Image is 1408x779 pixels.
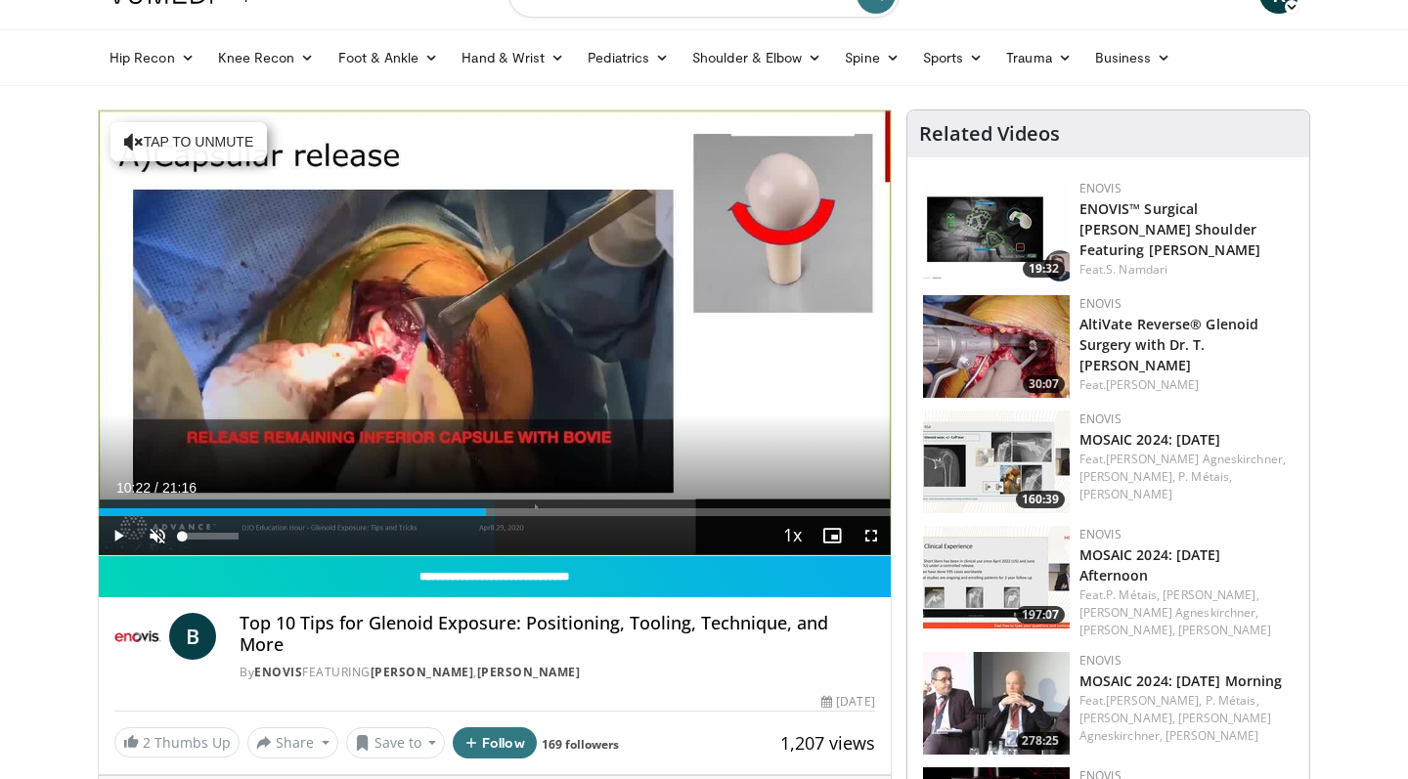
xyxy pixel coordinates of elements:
a: 278:25 [923,652,1070,755]
div: Feat. [1079,451,1294,503]
div: By FEATURING , [240,664,875,681]
a: [PERSON_NAME], [1079,622,1175,638]
img: 231f7356-6f30-4db6-9706-d4150743ceaf.150x105_q85_crop-smart_upscale.jpg [923,411,1070,513]
span: 19:32 [1023,260,1065,278]
img: 1db4e5eb-402e-472b-8902-a12433474048.150x105_q85_crop-smart_upscale.jpg [923,295,1070,398]
a: [PERSON_NAME] [1166,727,1258,744]
a: Pediatrics [576,38,681,77]
button: Tap to unmute [110,122,267,161]
a: Enovis [1079,295,1122,312]
button: Playback Rate [773,516,813,555]
a: [PERSON_NAME], [1079,710,1175,726]
img: 2ad7c594-bc97-4eec-b953-5c16cbfed455.150x105_q85_crop-smart_upscale.jpg [923,180,1070,282]
a: ENOVIS™ Surgical [PERSON_NAME] Shoulder Featuring [PERSON_NAME] [1079,199,1260,259]
span: 160:39 [1016,491,1065,508]
a: Enovis [1079,526,1122,542]
a: [PERSON_NAME] [1079,486,1172,502]
div: Feat. [1079,692,1294,745]
span: 278:25 [1016,732,1065,750]
img: Enovis [114,613,161,660]
a: P. Métais, [1178,468,1232,485]
a: [PERSON_NAME] Agneskirchner, [1079,710,1272,744]
div: Feat. [1079,586,1294,639]
a: [PERSON_NAME] [1106,376,1199,393]
img: 5461eadd-f547-40e8-b3ef-9b1f03cde6d9.150x105_q85_crop-smart_upscale.jpg [923,652,1070,755]
a: Enovis [1079,180,1122,196]
span: 30:07 [1023,375,1065,393]
a: S. Namdari [1106,261,1167,278]
a: P. Métais, [1106,586,1160,603]
button: Follow [453,727,537,758]
button: Enable picture-in-picture mode [813,516,852,555]
a: [PERSON_NAME] Agneskirchner, [1079,604,1259,621]
div: Feat. [1079,261,1294,279]
a: MOSAIC 2024: [DATE] [1079,430,1221,449]
span: 1,207 views [780,731,875,755]
span: 21:16 [162,480,197,496]
a: Trauma [994,38,1083,77]
button: Unmute [138,516,177,555]
a: [PERSON_NAME] [371,664,474,680]
h4: Related Videos [919,122,1060,146]
a: [PERSON_NAME] [477,664,581,680]
a: Spine [833,38,910,77]
button: Share [247,727,338,758]
a: Business [1083,38,1183,77]
div: Progress Bar [99,508,891,516]
a: 30:07 [923,295,1070,398]
a: [PERSON_NAME] Agneskirchner, [1106,451,1286,467]
span: 197:07 [1016,606,1065,624]
a: MOSAIC 2024: [DATE] Morning [1079,671,1283,690]
a: 19:32 [923,180,1070,282]
a: Enovis [1079,411,1122,427]
a: B [169,613,216,660]
h4: Top 10 Tips for Glenoid Exposure: Positioning, Tooling, Technique, and More [240,613,875,655]
div: Feat. [1079,376,1294,394]
span: 10:22 [116,480,151,496]
a: Shoulder & Elbow [681,38,833,77]
div: Volume Level [182,533,238,540]
a: [PERSON_NAME], [1106,692,1202,709]
span: 2 [143,733,151,752]
a: AltiVate Reverse® Glenoid Surgery with Dr. T. [PERSON_NAME] [1079,315,1259,374]
button: Save to [346,727,446,758]
a: 197:07 [923,526,1070,628]
a: MOSAIC 2024: [DATE] Afternoon [1079,545,1221,584]
a: Hand & Wrist [450,38,576,77]
video-js: Video Player [99,110,891,556]
a: Knee Recon [206,38,327,77]
a: [PERSON_NAME] [1178,622,1271,638]
img: ab2533bc-3f62-42da-b4f5-abec086ce4de.150x105_q85_crop-smart_upscale.jpg [923,526,1070,628]
a: P. Métais, [1206,692,1259,709]
a: Sports [911,38,995,77]
a: [PERSON_NAME], [1079,468,1175,485]
button: Play [99,516,138,555]
a: Enovis [1079,652,1122,669]
div: [DATE] [821,693,874,711]
button: Fullscreen [852,516,891,555]
a: Foot & Ankle [327,38,451,77]
a: 160:39 [923,411,1070,513]
a: Enovis [254,664,302,680]
a: 169 followers [542,736,619,753]
a: [PERSON_NAME], [1163,586,1258,603]
a: 2 Thumbs Up [114,727,240,757]
span: / [154,480,158,496]
a: Hip Recon [98,38,206,77]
